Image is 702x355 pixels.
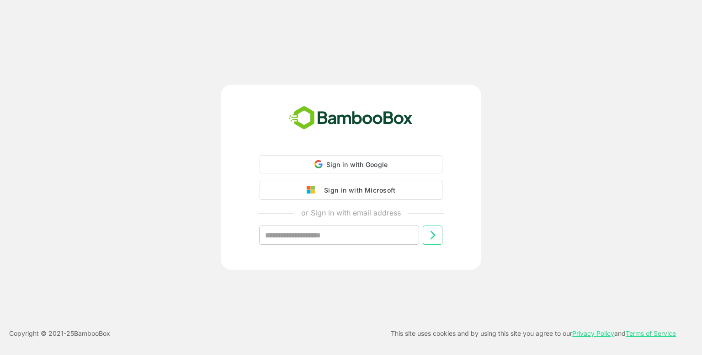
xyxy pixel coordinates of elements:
a: Privacy Policy [572,329,614,337]
button: Sign in with Microsoft [260,181,442,200]
a: Terms of Service [626,329,676,337]
span: Sign in with Google [326,161,388,168]
img: bamboobox [284,103,418,133]
div: Sign in with Google [260,155,442,173]
p: This site uses cookies and by using this site you agree to our and [391,328,676,339]
img: google [307,186,319,194]
div: Sign in with Microsoft [319,184,395,196]
p: Copyright © 2021- 25 BambooBox [9,328,110,339]
p: or Sign in with email address [301,207,401,218]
